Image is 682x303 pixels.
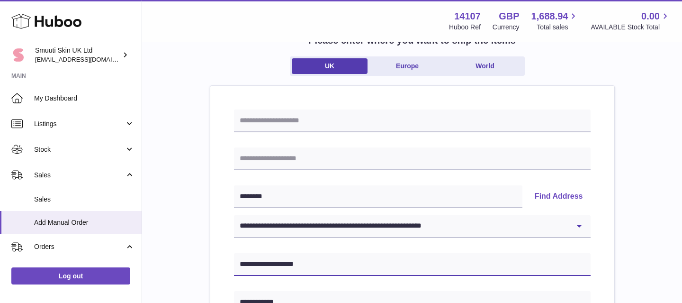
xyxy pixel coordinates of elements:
div: Currency [493,23,520,32]
a: UK [292,58,368,74]
div: Smuuti Skin UK Ltd [35,46,120,64]
strong: GBP [499,10,519,23]
span: AVAILABLE Stock Total [591,23,671,32]
span: 1,688.94 [531,10,568,23]
strong: 14107 [454,10,481,23]
span: [EMAIL_ADDRESS][DOMAIN_NAME] [35,55,139,63]
span: Stock [34,145,125,154]
span: My Dashboard [34,94,135,103]
span: Sales [34,195,135,204]
a: 1,688.94 Total sales [531,10,579,32]
span: Orders [34,242,125,251]
button: Find Address [527,185,591,208]
span: Sales [34,171,125,180]
a: World [447,58,523,74]
span: 0.00 [641,10,660,23]
img: tomi@beautyko.fi [11,48,26,62]
span: Listings [34,119,125,129]
span: Total sales [537,23,579,32]
div: Huboo Ref [449,23,481,32]
a: Log out [11,267,130,285]
a: Europe [369,58,445,74]
span: Add Manual Order [34,218,135,227]
a: 0.00 AVAILABLE Stock Total [591,10,671,32]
